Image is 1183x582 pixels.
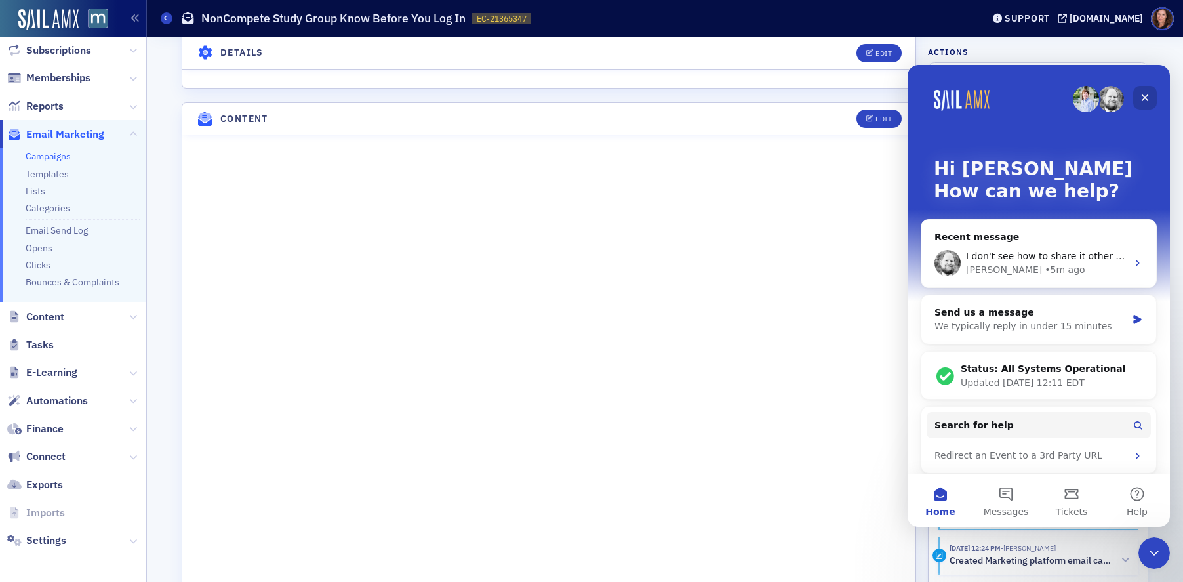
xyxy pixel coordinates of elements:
[7,127,104,142] a: Email Marketing
[928,46,969,58] h4: Actions
[26,242,52,254] a: Opens
[908,65,1170,527] iframe: To enrich screen reader interactions, please activate Accessibility in Grammarly extension settings
[7,449,66,464] a: Connect
[1005,12,1050,24] div: Support
[137,198,177,212] div: • 5m ago
[26,202,70,214] a: Categories
[1058,14,1148,23] button: [DOMAIN_NAME]
[219,442,240,451] span: Help
[131,409,197,462] button: Tickets
[26,310,64,324] span: Content
[7,394,88,408] a: Automations
[88,9,108,29] img: SailAMX
[7,338,54,352] a: Tasks
[7,71,90,85] a: Memberships
[950,554,1129,568] button: Created Marketing platform email campaign: NonCompete Study Group Know Before You Log In
[856,43,902,62] button: Edit
[875,115,892,123] div: Edit
[13,230,249,280] div: Send us a messageWe typically reply in under 15 minutes
[19,379,243,403] div: Redirect an Event to a 3rd Party URL
[18,9,79,30] img: SailAMX
[27,241,219,255] div: Send us a message
[26,127,104,142] span: Email Marketing
[1001,543,1056,552] span: Natalie Antonakas
[26,422,64,436] span: Finance
[148,442,180,451] span: Tickets
[18,442,47,451] span: Home
[27,354,106,367] span: Search for help
[7,365,77,380] a: E-Learning
[26,394,88,408] span: Automations
[220,46,264,60] h4: Details
[950,555,1117,567] h5: Created Marketing platform email campaign: NonCompete Study Group Know Before You Log In
[875,49,892,56] div: Edit
[53,312,177,323] span: Updated [DATE] 12:11 EDT
[26,71,90,85] span: Memberships
[58,198,134,212] div: [PERSON_NAME]
[26,365,77,380] span: E-Learning
[26,449,66,464] span: Connect
[932,549,946,562] div: Activity
[1138,537,1170,569] iframe: Intercom live chat
[197,409,262,462] button: Help
[856,110,902,128] button: Edit
[26,276,119,288] a: Bounces & Complaints
[7,422,64,436] a: Finance
[477,13,527,24] span: EC-21365347
[26,168,69,180] a: Templates
[220,112,268,126] h4: Content
[26,533,66,548] span: Settings
[27,255,219,268] div: We typically reply in under 15 minutes
[26,338,54,352] span: Tasks
[929,63,1148,91] button: Send Test
[58,186,984,196] span: I don't see how to share it other than the screen I posted. Normally there is a share settings wh...
[27,384,220,398] div: Redirect an Event to a 3rd Party URL
[26,224,88,236] a: Email Send Log
[26,99,64,114] span: Reports
[7,43,91,58] a: Subscriptions
[26,259,50,271] a: Clicks
[1070,12,1143,24] div: [DOMAIN_NAME]
[79,9,108,31] a: View Homepage
[950,543,1001,552] time: 10/9/2025 12:24 PM
[14,287,249,335] div: Status: All Systems OperationalUpdated [DATE] 12:11 EDT
[226,21,249,45] div: Close
[53,297,235,311] div: Status: All Systems Operational
[26,185,45,197] a: Lists
[201,10,466,26] h1: NonCompete Study Group Know Before You Log In
[26,506,65,520] span: Imports
[26,478,63,492] span: Exports
[7,506,65,520] a: Imports
[19,347,243,373] button: Search for help
[76,442,121,451] span: Messages
[7,478,63,492] a: Exports
[7,310,64,324] a: Content
[66,409,131,462] button: Messages
[7,533,66,548] a: Settings
[26,43,91,58] span: Subscriptions
[26,150,71,162] a: Campaigns
[1151,7,1174,30] span: Profile
[7,99,64,114] a: Reports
